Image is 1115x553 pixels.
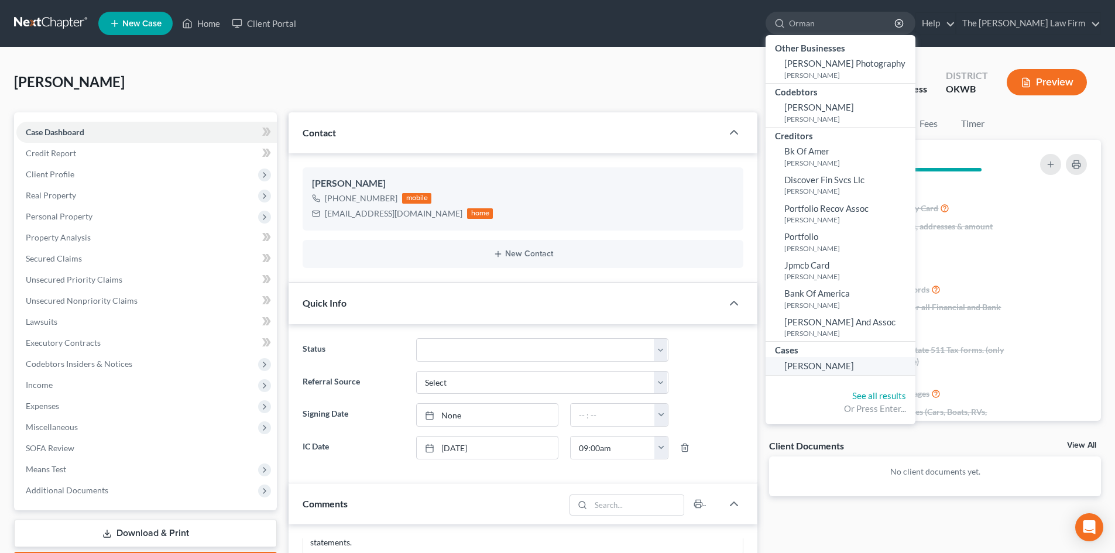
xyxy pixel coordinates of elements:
span: Means Test [26,464,66,474]
span: Real Property [26,190,76,200]
a: Home [176,13,226,34]
a: None [417,404,558,426]
button: New Contact [312,249,734,259]
a: [DATE] [417,437,558,459]
label: Signing Date [297,403,410,427]
small: [PERSON_NAME] [784,114,912,124]
a: Lawsuits [16,311,277,332]
small: [PERSON_NAME] [784,328,912,338]
a: SOFA Review [16,438,277,459]
span: Case Dashboard [26,127,84,137]
small: [PERSON_NAME] [784,158,912,168]
a: The [PERSON_NAME] Law Firm [956,13,1100,34]
input: -- : -- [571,404,655,426]
div: OKWB [946,83,988,96]
a: Credit Report [16,143,277,164]
div: Cases [766,342,915,356]
small: [PERSON_NAME] [784,70,912,80]
a: Discover Fin Svcs Llc[PERSON_NAME] [766,171,915,200]
span: Expenses [26,401,59,411]
span: Comments [303,498,348,509]
span: Unsecured Nonpriority Claims [26,296,138,305]
a: Bank Of America[PERSON_NAME] [766,284,915,313]
a: Fees [910,112,947,135]
small: [PERSON_NAME] [784,243,912,253]
span: [PERSON_NAME] [14,73,125,90]
label: Referral Source [297,371,410,394]
a: Download & Print [14,520,277,547]
span: Property Analysis [26,232,91,242]
span: [PERSON_NAME] [784,102,854,112]
span: Contact [303,127,336,138]
span: Discover Fin Svcs Llc [784,174,864,185]
a: Portfolio Recov Assoc[PERSON_NAME] [766,200,915,228]
a: [PERSON_NAME] Photography[PERSON_NAME] [766,54,915,83]
span: SOFA Review [26,443,74,453]
div: Codebtors [766,84,915,98]
span: Personal Property [26,211,92,221]
div: Other Businesses [766,40,915,54]
button: Preview [1007,69,1087,95]
div: [EMAIL_ADDRESS][DOMAIN_NAME] [325,208,462,219]
a: Help [916,13,955,34]
label: IC Date [297,436,410,459]
div: Client Documents [769,439,844,452]
a: Property Analysis [16,227,277,248]
span: Income [26,380,53,390]
span: Bank Of America [784,288,850,298]
div: home [467,208,493,219]
span: Credit Report [26,148,76,158]
a: [PERSON_NAME][PERSON_NAME] [766,98,915,127]
span: Quick Info [303,297,346,308]
span: Additional Documents [26,485,108,495]
input: Search... [591,495,684,515]
span: Unsecured Priority Claims [26,274,122,284]
a: Executory Contracts [16,332,277,353]
div: [PHONE_NUMBER] [325,193,397,204]
a: Secured Claims [16,248,277,269]
span: New Case [122,19,162,28]
p: No client documents yet. [778,466,1092,478]
input: Search by name... [789,12,896,34]
span: Miscellaneous [26,422,78,432]
input: -- : -- [571,437,655,459]
small: [PERSON_NAME] [784,300,912,310]
a: Bk Of Amer[PERSON_NAME] [766,142,915,171]
div: Open Intercom Messenger [1075,513,1103,541]
a: Portfolio[PERSON_NAME] [766,228,915,256]
span: [PERSON_NAME] [784,360,854,371]
a: Case Dashboard [16,122,277,143]
span: Lawsuits [26,317,57,327]
label: Status [297,338,410,362]
div: District [946,69,988,83]
span: Bk Of Amer [784,146,829,156]
a: [PERSON_NAME] And Assoc[PERSON_NAME] [766,313,915,342]
div: mobile [402,193,431,204]
a: [PERSON_NAME] [766,357,915,375]
div: Or Press Enter... [775,403,906,415]
span: Portfolio [784,231,818,242]
span: Codebtors Insiders & Notices [26,359,132,369]
div: Creditors [766,128,915,142]
span: Secured Claims [26,253,82,263]
div: [PERSON_NAME] [312,177,734,191]
a: Unsecured Priority Claims [16,269,277,290]
a: View All [1067,441,1096,449]
a: See all results [852,390,906,401]
span: Executory Contracts [26,338,101,348]
a: Client Portal [226,13,302,34]
span: [PERSON_NAME] Photography [784,58,905,68]
a: Jpmcb Card[PERSON_NAME] [766,256,915,285]
span: Client Profile [26,169,74,179]
small: [PERSON_NAME] [784,215,912,225]
a: Unsecured Nonpriority Claims [16,290,277,311]
span: Portfolio Recov Assoc [784,203,869,214]
small: [PERSON_NAME] [784,186,912,196]
span: [PERSON_NAME] And Assoc [784,317,896,327]
small: [PERSON_NAME] [784,272,912,281]
span: Jpmcb Card [784,260,829,270]
a: Timer [952,112,994,135]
